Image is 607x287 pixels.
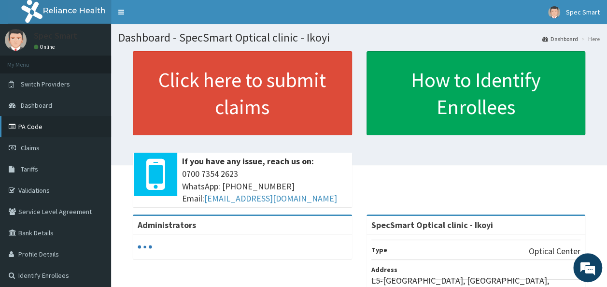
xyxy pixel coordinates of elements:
[34,31,77,40] p: Spec Smart
[579,35,600,43] li: Here
[138,240,152,254] svg: audio-loading
[204,193,337,204] a: [EMAIL_ADDRESS][DOMAIN_NAME]
[371,245,387,254] b: Type
[5,29,27,51] img: User Image
[21,143,40,152] span: Claims
[21,165,38,173] span: Tariffs
[133,51,352,135] a: Click here to submit claims
[529,245,580,258] p: Optical Center
[548,6,560,18] img: User Image
[138,219,196,230] b: Administrators
[371,265,397,274] b: Address
[182,168,347,205] span: 0700 7354 2623 WhatsApp: [PHONE_NUMBER] Email:
[118,31,600,44] h1: Dashboard - SpecSmart Optical clinic - Ikoyi
[182,156,314,167] b: If you have any issue, reach us on:
[566,8,600,16] span: Spec Smart
[542,35,578,43] a: Dashboard
[367,51,586,135] a: How to Identify Enrollees
[21,101,52,110] span: Dashboard
[371,219,493,230] strong: SpecSmart Optical clinic - Ikoyi
[21,80,70,88] span: Switch Providers
[34,43,57,50] a: Online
